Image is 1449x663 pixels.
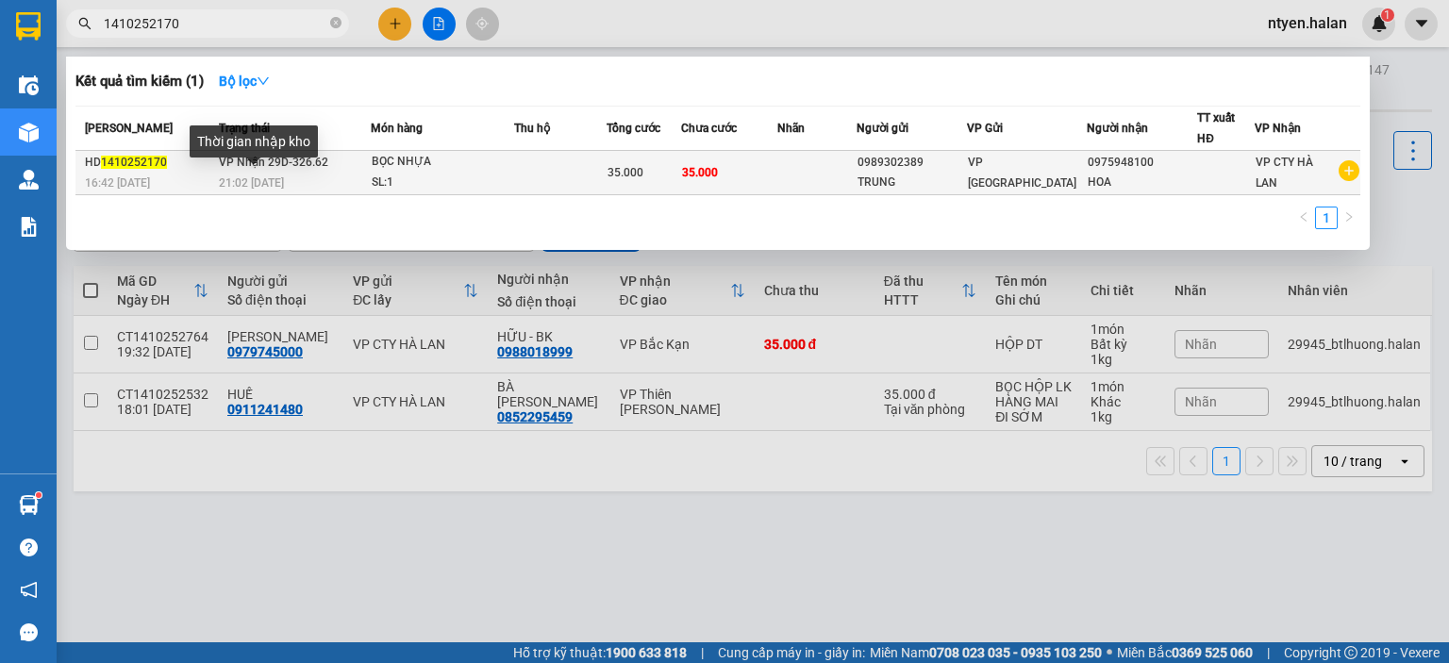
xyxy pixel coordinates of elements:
[608,166,643,179] span: 35.000
[777,122,805,135] span: Nhãn
[1343,211,1355,223] span: right
[219,156,328,169] span: VP Nhận 29D-326.62
[681,122,737,135] span: Chưa cước
[1315,207,1338,229] li: 1
[330,17,341,28] span: close-circle
[257,75,270,88] span: down
[85,122,173,135] span: [PERSON_NAME]
[75,72,204,91] h3: Kết quả tìm kiếm ( 1 )
[857,122,908,135] span: Người gửi
[85,153,213,173] div: HD
[682,166,718,179] span: 35.000
[19,75,39,95] img: warehouse-icon
[1256,156,1313,190] span: VP CTY HÀ LAN
[1255,122,1301,135] span: VP Nhận
[219,122,270,135] span: Trạng thái
[1087,122,1148,135] span: Người nhận
[372,152,513,173] div: BỌC NHỰA
[967,122,1003,135] span: VP Gửi
[219,176,284,190] span: 21:02 [DATE]
[16,12,41,41] img: logo-vxr
[85,176,150,190] span: 16:42 [DATE]
[330,15,341,33] span: close-circle
[19,123,39,142] img: warehouse-icon
[1316,207,1337,228] a: 1
[1339,160,1359,181] span: plus-circle
[101,156,167,169] span: 1410252170
[371,122,423,135] span: Món hàng
[1088,153,1196,173] div: 0975948100
[1088,173,1196,192] div: HOA
[36,492,42,498] sup: 1
[104,13,326,34] input: Tìm tên, số ĐT hoặc mã đơn
[1338,207,1360,229] button: right
[1292,207,1315,229] button: left
[20,581,38,599] span: notification
[858,153,966,173] div: 0989302389
[204,66,285,96] button: Bộ lọcdown
[607,122,660,135] span: Tổng cước
[1197,111,1235,145] span: TT xuất HĐ
[20,623,38,641] span: message
[19,217,39,237] img: solution-icon
[372,173,513,193] div: SL: 1
[1338,207,1360,229] li: Next Page
[219,74,270,89] strong: Bộ lọc
[1292,207,1315,229] li: Previous Page
[20,539,38,556] span: question-circle
[968,156,1076,190] span: VP [GEOGRAPHIC_DATA]
[78,17,92,30] span: search
[19,495,39,515] img: warehouse-icon
[19,170,39,190] img: warehouse-icon
[1298,211,1309,223] span: left
[858,173,966,192] div: TRUNG
[514,122,550,135] span: Thu hộ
